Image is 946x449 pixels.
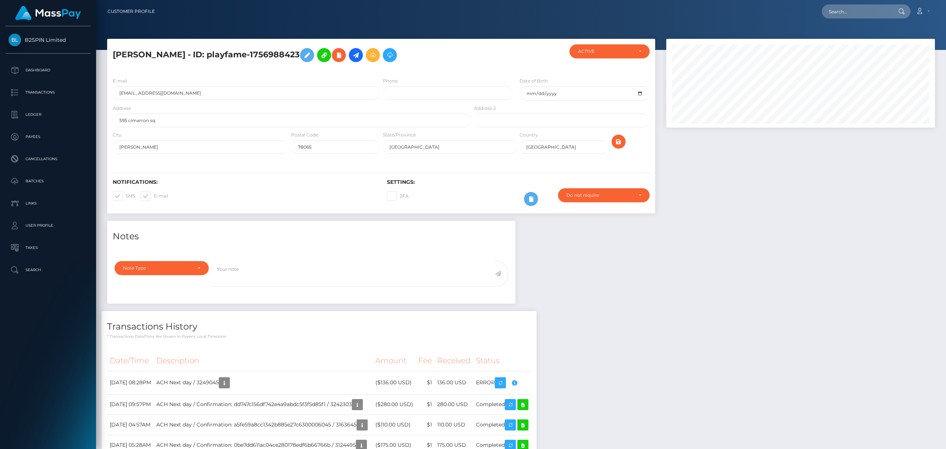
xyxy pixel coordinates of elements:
[373,351,416,371] th: Amount
[113,132,122,138] label: City
[6,216,91,235] a: User Profile
[473,394,531,415] td: Completed
[8,109,88,120] p: Ledger
[373,415,416,435] td: ($110.00 USD)
[141,191,168,201] label: E-mail
[15,6,81,20] img: MassPay Logo
[6,172,91,190] a: Batches
[387,179,650,185] h6: Settings:
[113,78,127,84] label: E-mail
[154,351,373,371] th: Description
[373,394,416,415] td: ($280.00 USD)
[154,415,373,435] td: ACH Next day / Confirmation: a5fe59a8cc1342b885e27c6300006045 / 3163645
[473,351,531,371] th: Status
[349,48,363,62] a: Initiate Payout
[113,179,376,185] h6: Notifications:
[6,194,91,213] a: Links
[435,415,473,435] td: 110.00 USD
[6,83,91,102] a: Transactions
[154,394,373,415] td: ACH Next day / Confirmation: dd747c156df742e4a9abdc5f3f5d85f1 / 3242303
[107,334,531,339] p: * Transactions date/time are shown in payee's local timezone
[291,132,318,138] label: Postal Code
[107,320,531,333] h4: Transactions History
[8,264,88,276] p: Search
[822,4,891,18] input: Search...
[520,78,548,84] label: Date of Birth
[558,188,650,202] button: Do not require
[107,371,154,394] td: [DATE] 08:28PM
[416,371,435,394] td: $1
[107,351,154,371] th: Date/Time
[6,150,91,168] a: Cancellations
[154,371,373,394] td: ACH Next day / 3249045
[113,105,131,112] label: Address
[113,44,467,66] h5: [PERSON_NAME] - ID: playfame-1756988423
[107,394,154,415] td: [DATE] 09:57PM
[373,371,416,394] td: ($136.00 USD)
[6,37,91,43] span: B2SPIN Limited
[416,351,435,371] th: Fee
[473,371,531,394] td: ERROR
[113,191,135,201] label: SMS
[8,242,88,253] p: Taxes
[435,351,473,371] th: Received
[113,230,510,243] h4: Notes
[416,394,435,415] td: $1
[8,198,88,209] p: Links
[108,4,155,19] a: Customer Profile
[6,239,91,257] a: Taxes
[8,65,88,76] p: Dashboard
[474,105,496,112] label: Address 2
[520,132,538,138] label: Country
[566,192,633,198] div: Do not require
[115,261,209,275] button: Note Type
[8,176,88,187] p: Batches
[6,261,91,279] a: Search
[8,34,21,46] img: B2SPIN Limited
[569,44,650,58] button: ACTIVE
[435,394,473,415] td: 280.00 USD
[6,105,91,124] a: Ledger
[8,220,88,231] p: User Profile
[383,78,398,84] label: Phone
[107,415,154,435] td: [DATE] 04:57AM
[6,128,91,146] a: Payees
[578,48,633,54] div: ACTIVE
[383,132,416,138] label: State/Province
[8,153,88,165] p: Cancellations
[8,131,88,142] p: Payees
[435,371,473,394] td: 136.00 USD
[473,415,531,435] td: Completed
[123,265,192,271] div: Note Type
[6,61,91,80] a: Dashboard
[387,191,409,201] label: 2FA
[8,87,88,98] p: Transactions
[416,415,435,435] td: $1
